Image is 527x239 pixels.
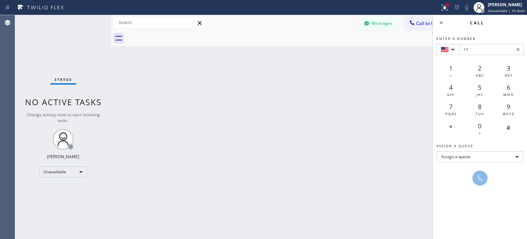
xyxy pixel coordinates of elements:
[478,64,481,72] span: 2
[360,17,397,30] button: Messages
[476,111,484,116] span: TUV
[507,83,510,91] span: 6
[478,122,481,130] span: 0
[437,151,523,162] div: Assign a queue
[449,83,453,91] span: 4
[449,64,453,72] span: 1
[447,92,455,97] span: GHI
[39,166,87,177] div: Unavailable
[462,3,471,12] button: Mute
[445,111,457,116] span: PQRS
[507,102,510,111] span: 9
[479,131,481,135] span: +
[478,83,481,91] span: 5
[47,154,79,160] div: [PERSON_NAME]
[506,123,511,132] span: #
[503,92,514,97] span: MNO
[404,17,457,30] button: Call to Customer
[436,143,473,148] span: Assign a queue
[449,73,453,78] span: —
[25,96,102,108] span: No active tasks
[477,92,483,97] span: JKL
[507,64,510,72] span: 3
[55,77,72,82] span: Status
[114,17,206,28] input: Search
[436,36,476,41] span: Enter a number
[503,111,515,116] span: WXYZ
[449,102,453,111] span: 7
[416,20,452,26] span: Call to Customer
[505,73,513,78] span: DEF
[488,8,525,13] span: Unavailable | 1h 4min
[478,102,481,111] span: 8
[27,112,100,123] span: Change activity state to start receiving tasks.
[476,73,484,78] span: ABC
[470,20,484,26] span: Call
[488,2,525,8] div: [PERSON_NAME]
